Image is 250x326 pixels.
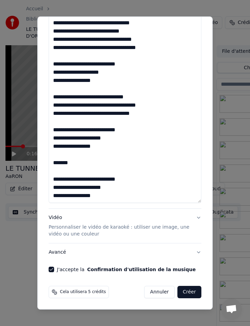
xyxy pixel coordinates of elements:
span: Cela utilisera 5 crédits [60,289,106,295]
div: Vidéo [49,215,190,238]
button: Annuler [144,286,174,298]
p: Personnaliser le vidéo de karaoké : utiliser une image, une vidéo ou une couleur [49,224,190,238]
button: J'accepte la [87,267,196,272]
button: VidéoPersonnaliser le vidéo de karaoké : utiliser une image, une vidéo ou une couleur [49,209,201,243]
button: Créer [177,286,201,298]
label: J'accepte la [57,267,196,272]
button: Avancé [49,243,201,261]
